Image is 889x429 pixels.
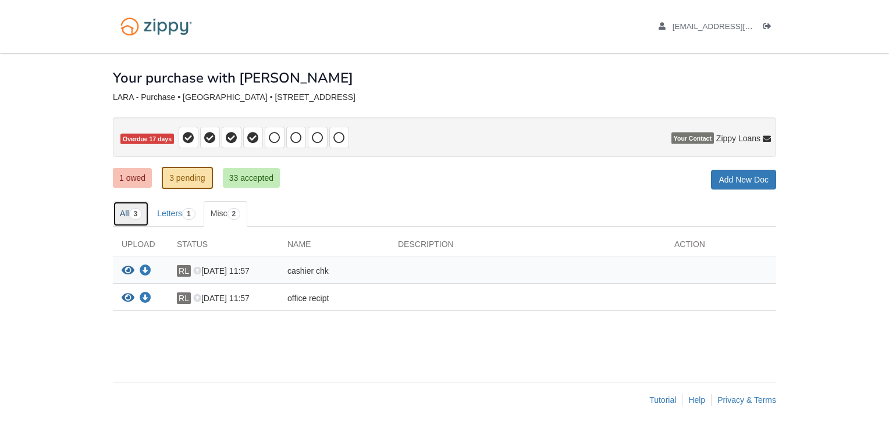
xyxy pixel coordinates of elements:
div: Description [389,238,666,256]
span: office recipt [287,294,329,303]
div: Action [666,238,776,256]
a: Download cashier chk [140,267,151,276]
span: [DATE] 11:57 [193,266,250,276]
img: Logo [113,12,200,41]
span: RL [177,265,191,277]
button: View cashier chk [122,265,134,277]
div: LARA - Purchase • [GEOGRAPHIC_DATA] • [STREET_ADDRESS] [113,92,776,102]
a: 1 owed [113,168,152,188]
a: 3 pending [162,167,213,189]
div: Name [279,238,389,256]
span: 2 [227,208,241,220]
a: edit profile [659,22,806,34]
a: All3 [113,201,149,227]
span: RL [177,292,191,304]
span: 3 [129,208,143,220]
a: Add New Doc [711,170,776,190]
a: 33 accepted [223,168,280,188]
a: Help [688,395,705,405]
button: View office recipt [122,292,134,305]
a: Privacy & Terms [717,395,776,405]
a: Download office recipt [140,294,151,303]
span: Zippy Loans [716,133,760,144]
div: Status [168,238,279,256]
a: Letters [150,201,202,227]
span: 1 [182,208,195,220]
a: Misc [204,201,247,227]
span: cashier chk [287,266,329,276]
span: raq2121@myyahoo.com [673,22,806,31]
span: [DATE] 11:57 [193,294,250,303]
span: Your Contact [671,133,714,144]
h1: Your purchase with [PERSON_NAME] [113,70,353,85]
span: Overdue 17 days [120,134,174,145]
a: Tutorial [649,395,676,405]
a: Log out [763,22,776,34]
div: Upload [113,238,168,256]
